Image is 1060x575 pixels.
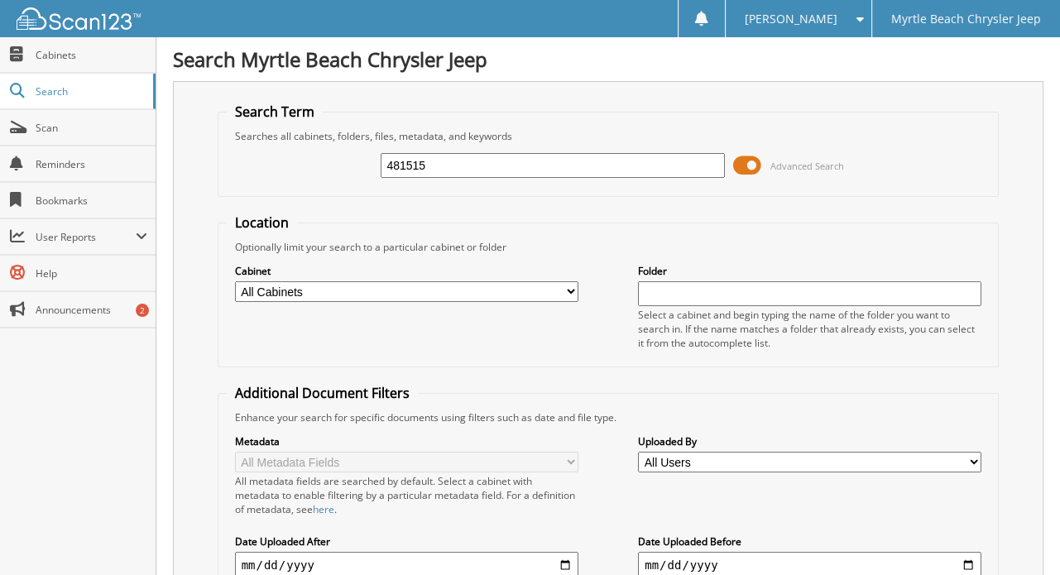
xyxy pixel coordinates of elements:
[227,384,418,402] legend: Additional Document Filters
[745,14,837,24] span: [PERSON_NAME]
[227,129,990,143] div: Searches all cabinets, folders, files, metadata, and keywords
[227,240,990,254] div: Optionally limit your search to a particular cabinet or folder
[891,14,1041,24] span: Myrtle Beach Chrysler Jeep
[36,157,147,171] span: Reminders
[638,308,981,350] div: Select a cabinet and begin typing the name of the folder you want to search in. If the name match...
[638,264,981,278] label: Folder
[36,48,147,62] span: Cabinets
[36,303,147,317] span: Announcements
[313,502,334,516] a: here
[770,160,844,172] span: Advanced Search
[36,230,136,244] span: User Reports
[235,474,578,516] div: All metadata fields are searched by default. Select a cabinet with metadata to enable filtering b...
[17,7,141,30] img: scan123-logo-white.svg
[136,304,149,317] div: 2
[227,410,990,424] div: Enhance your search for specific documents using filters such as date and file type.
[36,84,145,98] span: Search
[36,194,147,208] span: Bookmarks
[235,534,578,549] label: Date Uploaded After
[227,213,297,232] legend: Location
[36,266,147,280] span: Help
[173,46,1043,73] h1: Search Myrtle Beach Chrysler Jeep
[36,121,147,135] span: Scan
[638,434,981,448] label: Uploaded By
[227,103,323,121] legend: Search Term
[235,264,578,278] label: Cabinet
[235,434,578,448] label: Metadata
[638,534,981,549] label: Date Uploaded Before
